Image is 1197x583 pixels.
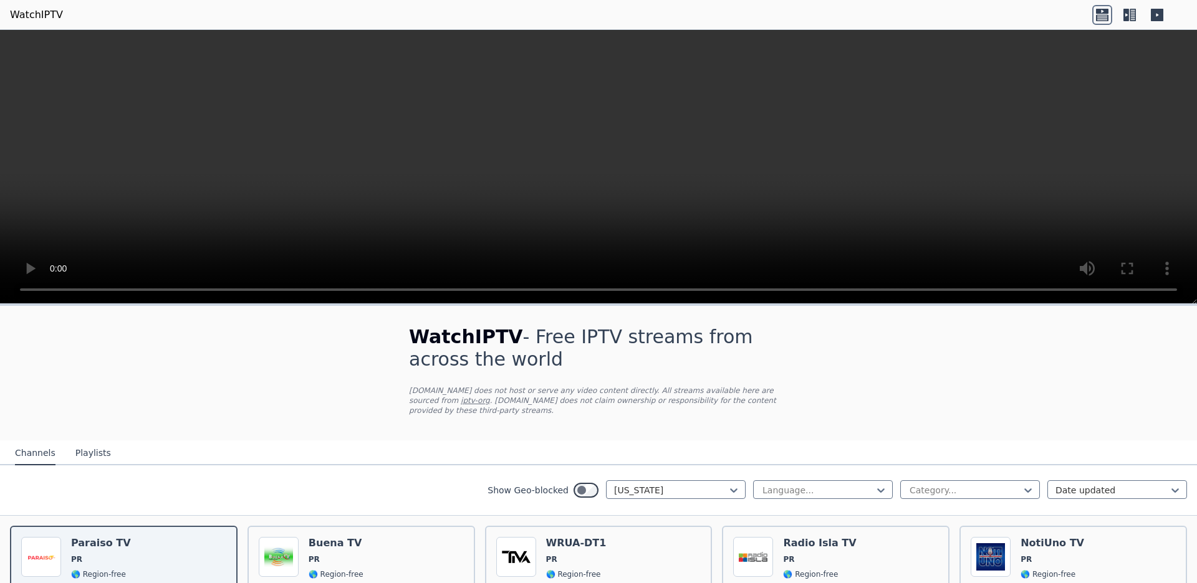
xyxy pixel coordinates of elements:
button: Channels [15,442,55,465]
span: 🌎 Region-free [783,569,838,579]
span: WatchIPTV [409,326,523,348]
p: [DOMAIN_NAME] does not host or serve any video content directly. All streams available here are s... [409,386,788,415]
img: Radio Isla TV [733,537,773,577]
a: iptv-org [461,396,490,405]
h6: Paraiso TV [71,537,131,549]
img: WRUA-DT1 [496,537,536,577]
span: 🌎 Region-free [546,569,601,579]
span: 🌎 Region-free [1021,569,1075,579]
span: PR [783,554,794,564]
button: Playlists [75,442,111,465]
span: PR [309,554,320,564]
span: 🌎 Region-free [309,569,363,579]
span: PR [546,554,557,564]
img: Paraiso TV [21,537,61,577]
label: Show Geo-blocked [488,484,569,496]
h6: Radio Isla TV [783,537,856,549]
span: PR [71,554,82,564]
img: NotiUno TV [971,537,1011,577]
h1: - Free IPTV streams from across the world [409,326,788,371]
h6: Buena TV [309,537,363,549]
a: WatchIPTV [10,7,63,22]
h6: NotiUno TV [1021,537,1084,549]
span: PR [1021,554,1032,564]
span: 🌎 Region-free [71,569,126,579]
img: Buena TV [259,537,299,577]
h6: WRUA-DT1 [546,537,607,549]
